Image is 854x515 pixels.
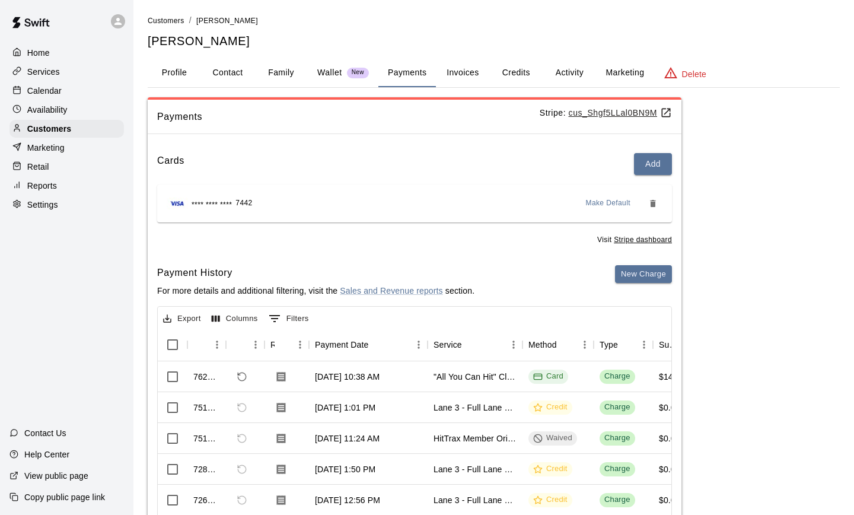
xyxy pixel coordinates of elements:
[270,397,292,418] button: Download Receipt
[434,328,462,361] div: Service
[201,59,254,87] button: Contact
[540,107,672,119] p: Stripe:
[27,66,60,78] p: Services
[434,433,517,444] div: HitTrax Member Orientation
[167,198,188,209] img: Credit card brand logo
[533,494,568,506] div: Credit
[659,371,690,383] div: $149.00
[596,59,654,87] button: Marketing
[635,336,653,354] button: Menu
[614,236,672,244] a: Stripe dashboard
[9,196,124,214] div: Settings
[428,328,522,361] div: Service
[209,310,261,328] button: Select columns
[315,463,375,475] div: Jul 31, 2025, 1:50 PM
[24,427,66,439] p: Contact Us
[9,63,124,81] a: Services
[270,459,292,480] button: Download Receipt
[597,234,672,246] span: Visit
[533,371,563,382] div: Card
[208,336,226,354] button: Menu
[576,336,594,354] button: Menu
[193,494,220,506] div: 726824
[148,17,184,25] span: Customers
[533,402,568,413] div: Credit
[434,463,517,475] div: Lane 3 - Full Lane Rental w/ Pitching Machine
[193,463,220,475] div: 728725
[522,328,594,361] div: Method
[594,328,653,361] div: Type
[643,194,662,213] button: Remove
[9,82,124,100] div: Calendar
[604,463,630,475] div: Charge
[9,101,124,119] a: Availability
[148,59,201,87] button: Profile
[270,366,292,387] button: Download Receipt
[27,180,57,192] p: Reports
[235,198,252,209] span: 7442
[266,309,312,328] button: Show filters
[315,328,369,361] div: Payment Date
[533,463,568,475] div: Credit
[270,489,292,511] button: Download Receipt
[187,328,226,361] div: Id
[659,494,680,506] div: $0.00
[24,449,69,460] p: Help Center
[557,336,573,353] button: Sort
[682,68,706,80] p: Delete
[434,402,517,414] div: Lane 3 - Full Lane Rental w/ Pitching Machine
[569,108,672,117] a: cus_Shgf5LLal0BN9M
[618,336,635,353] button: Sort
[9,177,124,195] div: Reports
[543,59,596,87] button: Activity
[369,336,385,353] button: Sort
[309,328,428,361] div: Payment Date
[315,433,380,444] div: Aug 12, 2025, 11:24 AM
[659,463,680,475] div: $0.00
[148,59,840,87] div: basic tabs example
[9,120,124,138] a: Customers
[410,336,428,354] button: Menu
[604,402,630,413] div: Charge
[232,490,252,510] span: Refund payment
[157,265,474,281] h6: Payment History
[9,139,124,157] a: Marketing
[27,161,49,173] p: Retail
[232,336,248,353] button: Sort
[634,153,672,175] button: Add
[505,336,522,354] button: Menu
[434,494,517,506] div: Lane 3 - Full Lane Rental w/ Pitching Machine
[9,44,124,62] a: Home
[275,336,291,353] button: Sort
[489,59,543,87] button: Credits
[659,433,680,444] div: $0.00
[27,199,58,211] p: Settings
[148,14,840,27] nav: breadcrumb
[157,109,540,125] span: Payments
[586,198,631,209] span: Make Default
[270,328,275,361] div: Receipt
[604,433,630,444] div: Charge
[27,123,71,135] p: Customers
[27,85,62,97] p: Calendar
[232,459,252,479] span: Refund payment
[615,265,672,284] button: New Charge
[378,59,436,87] button: Payments
[27,142,65,154] p: Marketing
[604,494,630,506] div: Charge
[600,328,618,361] div: Type
[27,104,68,116] p: Availability
[160,310,204,328] button: Export
[226,328,265,361] div: Refund
[193,402,220,414] div: 751977
[24,491,105,503] p: Copy public page link
[232,367,252,387] span: Refund payment
[270,428,292,449] button: Download Receipt
[533,433,572,444] div: Waived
